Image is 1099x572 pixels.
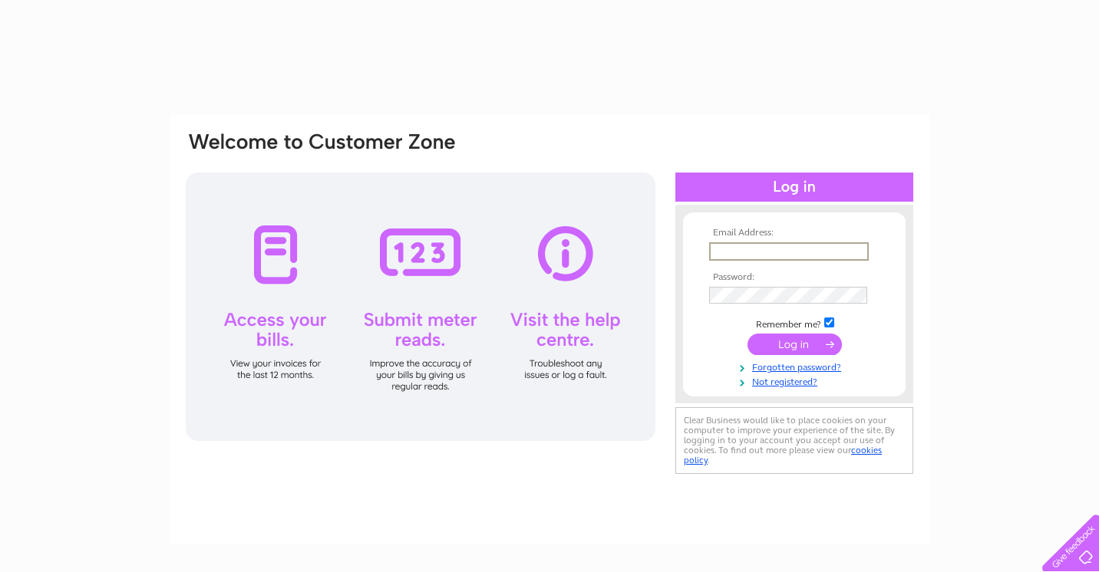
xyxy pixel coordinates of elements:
[675,407,913,474] div: Clear Business would like to place cookies on your computer to improve your experience of the sit...
[748,334,842,355] input: Submit
[705,315,883,330] td: Remember me?
[705,272,883,283] th: Password:
[709,359,883,373] a: Forgotten password?
[684,445,882,465] a: cookies policy
[709,373,883,388] a: Not registered?
[705,228,883,238] th: Email Address:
